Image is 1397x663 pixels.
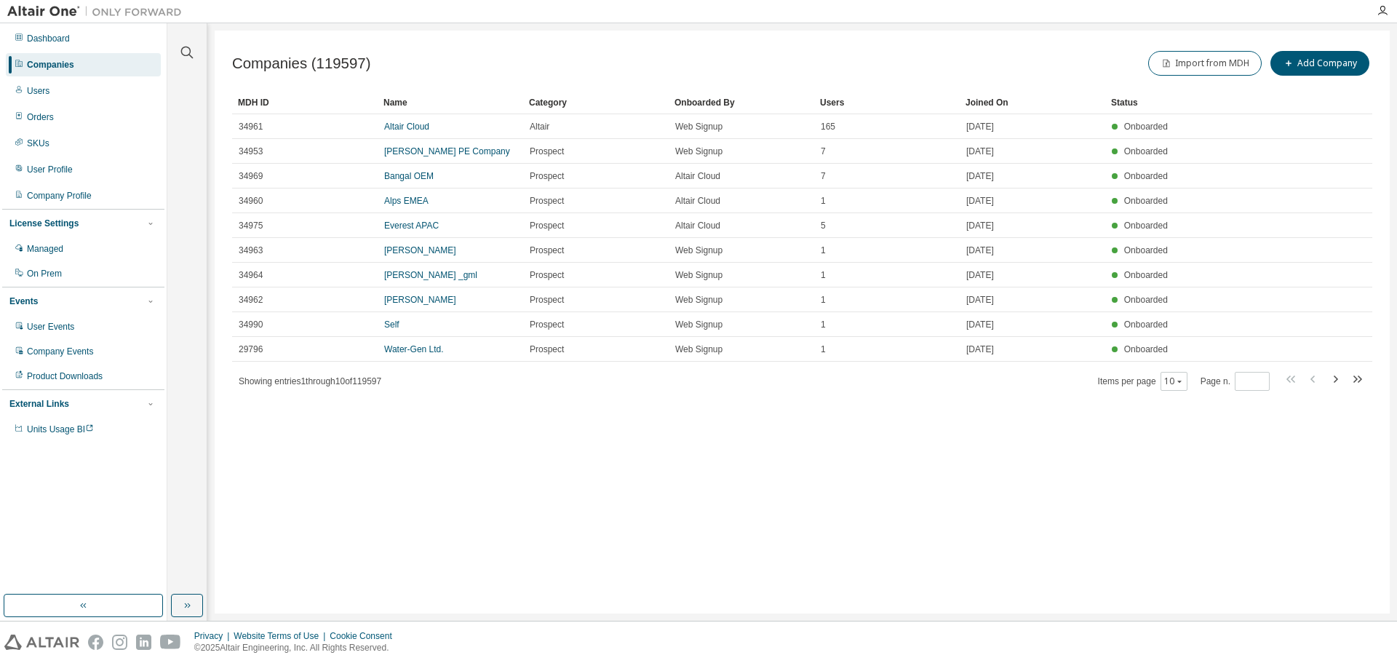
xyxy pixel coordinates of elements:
[27,243,63,255] div: Managed
[27,33,70,44] div: Dashboard
[194,642,401,654] p: © 2025 Altair Engineering, Inc. All Rights Reserved.
[675,146,723,157] span: Web Signup
[88,635,103,650] img: facebook.svg
[820,91,954,114] div: Users
[1124,196,1168,206] span: Onboarded
[1098,372,1187,391] span: Items per page
[530,220,564,231] span: Prospect
[675,220,720,231] span: Altair Cloud
[530,319,564,330] span: Prospect
[239,195,263,207] span: 34960
[1270,51,1369,76] button: Add Company
[530,170,564,182] span: Prospect
[384,171,434,181] a: Bangal OEM
[1124,344,1168,354] span: Onboarded
[966,294,994,306] span: [DATE]
[9,218,79,229] div: License Settings
[1148,51,1262,76] button: Import from MDH
[136,635,151,650] img: linkedin.svg
[821,121,835,132] span: 165
[239,269,263,281] span: 34964
[530,121,549,132] span: Altair
[821,245,826,256] span: 1
[384,270,477,280] a: [PERSON_NAME] _gml
[1124,171,1168,181] span: Onboarded
[239,146,263,157] span: 34953
[1124,221,1168,231] span: Onboarded
[675,344,723,355] span: Web Signup
[27,268,62,279] div: On Prem
[530,195,564,207] span: Prospect
[194,630,234,642] div: Privacy
[239,376,381,386] span: Showing entries 1 through 10 of 119597
[239,294,263,306] span: 34962
[239,344,263,355] span: 29796
[966,319,994,330] span: [DATE]
[239,220,263,231] span: 34975
[529,91,663,114] div: Category
[27,111,54,123] div: Orders
[675,245,723,256] span: Web Signup
[239,170,263,182] span: 34969
[1111,91,1285,114] div: Status
[530,269,564,281] span: Prospect
[1201,372,1270,391] span: Page n.
[966,220,994,231] span: [DATE]
[330,630,400,642] div: Cookie Consent
[821,220,826,231] span: 5
[27,346,93,357] div: Company Events
[966,91,1099,114] div: Joined On
[675,294,723,306] span: Web Signup
[27,164,73,175] div: User Profile
[232,55,370,72] span: Companies (119597)
[966,195,994,207] span: [DATE]
[1164,376,1184,387] button: 10
[27,59,74,71] div: Companies
[1124,146,1168,156] span: Onboarded
[234,630,330,642] div: Website Terms of Use
[675,319,723,330] span: Web Signup
[821,319,826,330] span: 1
[238,91,372,114] div: MDH ID
[674,91,808,114] div: Onboarded By
[530,245,564,256] span: Prospect
[966,269,994,281] span: [DATE]
[966,121,994,132] span: [DATE]
[1124,245,1168,255] span: Onboarded
[384,221,439,231] a: Everest APAC
[821,195,826,207] span: 1
[384,245,456,255] a: [PERSON_NAME]
[675,121,723,132] span: Web Signup
[239,245,263,256] span: 34963
[383,91,517,114] div: Name
[530,294,564,306] span: Prospect
[1124,270,1168,280] span: Onboarded
[384,344,444,354] a: Water-Gen Ltd.
[821,170,826,182] span: 7
[1124,295,1168,305] span: Onboarded
[160,635,181,650] img: youtube.svg
[112,635,127,650] img: instagram.svg
[27,138,49,149] div: SKUs
[9,295,38,307] div: Events
[966,170,994,182] span: [DATE]
[7,4,189,19] img: Altair One
[9,398,69,410] div: External Links
[966,245,994,256] span: [DATE]
[239,319,263,330] span: 34990
[821,146,826,157] span: 7
[821,294,826,306] span: 1
[27,190,92,202] div: Company Profile
[530,146,564,157] span: Prospect
[27,321,74,333] div: User Events
[27,370,103,382] div: Product Downloads
[966,146,994,157] span: [DATE]
[675,170,720,182] span: Altair Cloud
[4,635,79,650] img: altair_logo.svg
[675,269,723,281] span: Web Signup
[384,319,399,330] a: Self
[821,344,826,355] span: 1
[530,344,564,355] span: Prospect
[384,295,456,305] a: [PERSON_NAME]
[1124,319,1168,330] span: Onboarded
